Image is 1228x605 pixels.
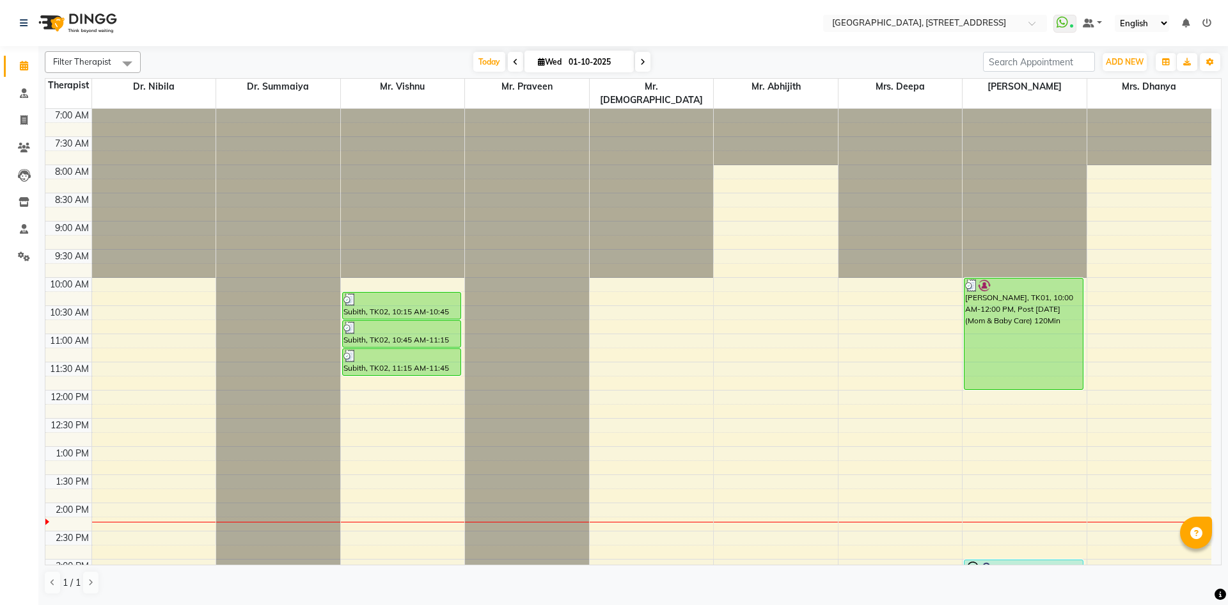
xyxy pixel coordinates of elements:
span: Dr. Summaiya [216,79,340,95]
div: Subith, TK02, 10:45 AM-11:15 AM, Podi Kizhi (Herbal powder poultice) [343,321,461,347]
span: Mr. Praveen [465,79,589,95]
span: [PERSON_NAME] [963,79,1087,95]
span: Mrs. Deepa [838,79,963,95]
div: 3:00 PM [53,560,91,573]
div: 2:30 PM [53,531,91,545]
div: 10:30 AM [47,306,91,319]
div: 11:30 AM [47,362,91,376]
input: 2025-10-01 [565,52,629,72]
div: 7:30 AM [52,137,91,150]
span: Filter Therapist [53,56,111,67]
div: 9:30 AM [52,250,91,263]
div: 2:00 PM [53,503,91,517]
div: 1:30 PM [53,475,91,488]
iframe: chat widget [1174,554,1215,592]
span: Mr. [DEMOGRAPHIC_DATA] [590,79,714,108]
div: 11:00 AM [47,334,91,348]
div: 10:00 AM [47,278,91,291]
div: 1:00 PM [53,447,91,460]
span: Today [473,52,505,72]
div: 8:30 AM [52,193,91,207]
div: 8:00 AM [52,165,91,179]
span: Mrs. Dhanya [1087,79,1211,95]
div: 12:00 PM [48,391,91,404]
div: Therapist [45,79,91,92]
span: Mr. Vishnu [341,79,465,95]
div: Subith, TK02, 11:15 AM-11:45 AM, [PERSON_NAME] [343,349,461,375]
span: Dr. Nibila [92,79,216,95]
span: Wed [535,57,565,67]
button: ADD NEW [1103,53,1147,71]
div: [PERSON_NAME], TK01, 10:00 AM-12:00 PM, Post [DATE] (Mom & Baby Care) 120Min [964,278,1083,389]
div: 7:00 AM [52,109,91,122]
span: 1 / 1 [63,576,81,590]
input: Search Appointment [983,52,1095,72]
div: 9:00 AM [52,222,91,235]
div: Subith, TK02, 10:15 AM-10:45 AM, Nasyam [343,293,461,319]
div: Hajira, TK03, 03:00 PM-03:45 PM, Podi Kizhi (Herbal powder poultice) [964,560,1083,601]
span: Mr. Abhijith [714,79,838,95]
img: logo [33,5,120,41]
div: 12:30 PM [48,419,91,432]
span: ADD NEW [1106,57,1144,67]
